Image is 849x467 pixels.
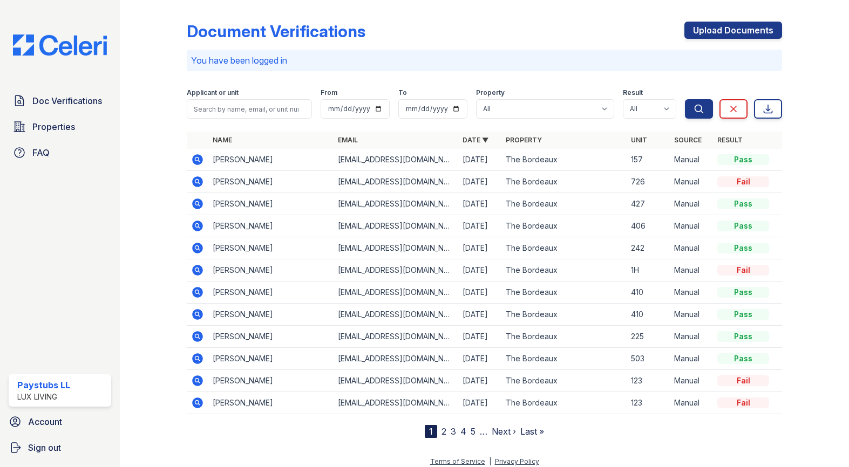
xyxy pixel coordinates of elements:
span: FAQ [32,146,50,159]
td: 410 [627,304,670,326]
td: [EMAIL_ADDRESS][DOMAIN_NAME] [334,304,459,326]
a: Privacy Policy [495,457,539,465]
td: [PERSON_NAME] [208,304,334,326]
img: CE_Logo_Blue-a8612792a0a2168367f1c8372b55b34899dd931a85d93a1a3d3e32e68fde9ad4.png [4,35,116,56]
td: [DATE] [458,304,501,326]
td: [EMAIL_ADDRESS][DOMAIN_NAME] [334,281,459,304]
td: [EMAIL_ADDRESS][DOMAIN_NAME] [334,149,459,171]
div: Fail [717,176,769,187]
td: [PERSON_NAME] [208,348,334,370]
td: [DATE] [458,149,501,171]
div: Fail [717,375,769,386]
span: Account [28,415,62,428]
td: Manual [670,304,713,326]
a: Sign out [4,437,116,458]
div: 1 [425,425,437,438]
div: Pass [717,198,769,209]
td: [PERSON_NAME] [208,193,334,215]
td: 406 [627,215,670,237]
p: You have been logged in [191,54,778,67]
td: Manual [670,348,713,370]
div: Lux Living [17,392,70,402]
label: To [398,88,407,97]
td: [EMAIL_ADDRESS][DOMAIN_NAME] [334,215,459,237]
a: Properties [9,116,111,138]
div: Pass [717,353,769,364]
td: Manual [670,370,713,392]
td: The Bordeaux [501,259,627,281]
td: 123 [627,370,670,392]
a: Result [717,136,743,144]
td: [DATE] [458,281,501,304]
td: The Bordeaux [501,215,627,237]
div: Pass [717,154,769,165]
td: [EMAIL_ADDRESS][DOMAIN_NAME] [334,171,459,193]
span: Doc Verifications [32,94,102,107]
td: [EMAIL_ADDRESS][DOMAIN_NAME] [334,392,459,414]
td: Manual [670,171,713,193]
span: … [480,425,487,438]
td: [EMAIL_ADDRESS][DOMAIN_NAME] [334,193,459,215]
td: [PERSON_NAME] [208,326,334,348]
a: 4 [460,426,466,437]
td: [PERSON_NAME] [208,237,334,259]
label: Applicant or unit [187,88,239,97]
a: 3 [451,426,456,437]
td: [EMAIL_ADDRESS][DOMAIN_NAME] [334,370,459,392]
td: Manual [670,149,713,171]
td: The Bordeaux [501,193,627,215]
td: [DATE] [458,193,501,215]
td: The Bordeaux [501,149,627,171]
div: Pass [717,287,769,298]
a: Unit [631,136,647,144]
td: The Bordeaux [501,237,627,259]
label: From [321,88,337,97]
td: [DATE] [458,237,501,259]
td: Manual [670,193,713,215]
div: Fail [717,397,769,408]
a: Terms of Service [430,457,485,465]
td: [PERSON_NAME] [208,171,334,193]
td: Manual [670,326,713,348]
a: Last » [520,426,544,437]
td: [DATE] [458,171,501,193]
td: The Bordeaux [501,304,627,326]
td: Manual [670,259,713,281]
td: [DATE] [458,326,501,348]
a: FAQ [9,142,111,163]
td: Manual [670,281,713,304]
td: The Bordeaux [501,370,627,392]
td: [DATE] [458,215,501,237]
td: [PERSON_NAME] [208,215,334,237]
a: 5 [471,426,476,437]
td: 726 [627,171,670,193]
td: [PERSON_NAME] [208,370,334,392]
td: The Bordeaux [501,348,627,370]
td: 242 [627,237,670,259]
td: The Bordeaux [501,392,627,414]
td: [PERSON_NAME] [208,259,334,281]
td: [PERSON_NAME] [208,281,334,304]
div: Fail [717,265,769,276]
td: [DATE] [458,259,501,281]
div: Pass [717,309,769,320]
td: [EMAIL_ADDRESS][DOMAIN_NAME] [334,348,459,370]
td: [DATE] [458,392,501,414]
label: Result [623,88,643,97]
td: The Bordeaux [501,326,627,348]
div: Pass [717,331,769,342]
div: | [489,457,491,465]
a: Date ▼ [463,136,488,144]
a: Source [674,136,702,144]
a: 2 [442,426,446,437]
td: Manual [670,215,713,237]
a: Doc Verifications [9,90,111,112]
td: [EMAIL_ADDRESS][DOMAIN_NAME] [334,237,459,259]
td: The Bordeaux [501,171,627,193]
label: Property [476,88,505,97]
td: 503 [627,348,670,370]
div: Document Verifications [187,22,365,41]
td: 427 [627,193,670,215]
td: Manual [670,237,713,259]
a: Upload Documents [684,22,782,39]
